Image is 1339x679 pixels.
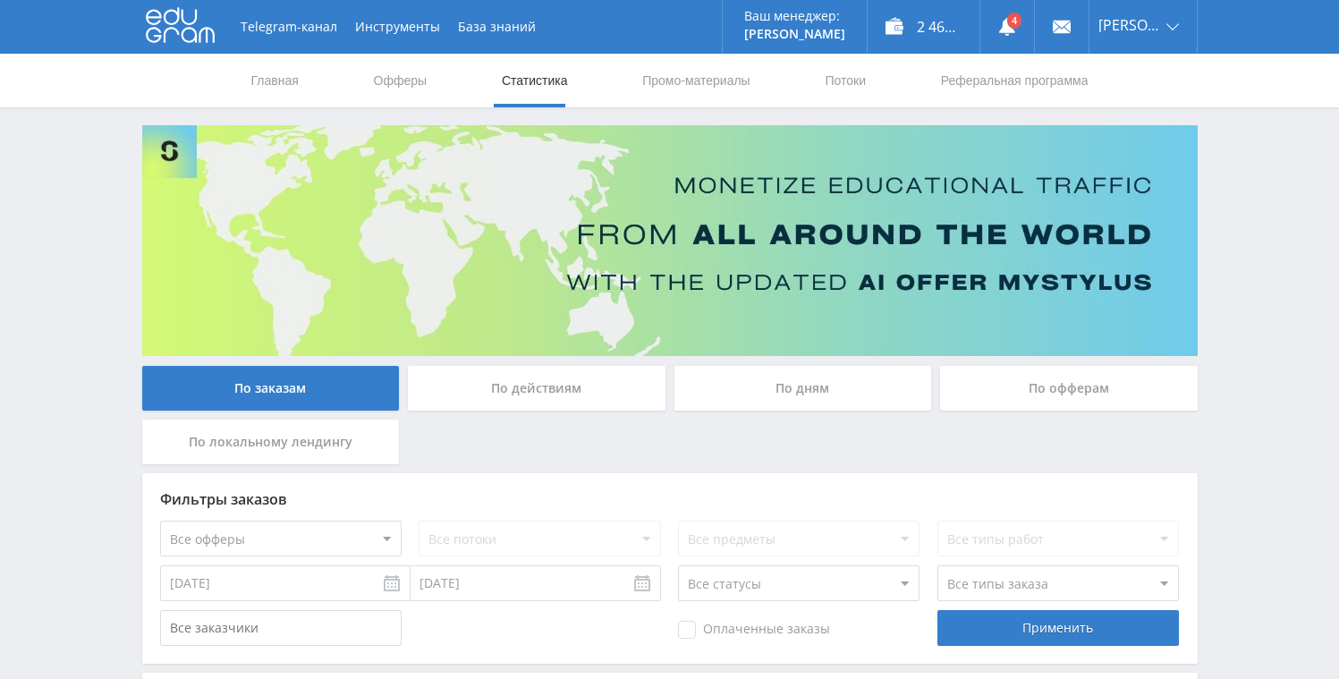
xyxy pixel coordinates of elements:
[678,621,830,639] span: Оплаченные заказы
[744,27,845,41] p: [PERSON_NAME]
[160,610,402,646] input: Все заказчики
[1098,18,1161,32] span: [PERSON_NAME]
[408,366,665,411] div: По действиям
[939,54,1090,107] a: Реферальная программа
[142,420,400,464] div: По локальному лендингу
[640,54,751,107] a: Промо-материалы
[823,54,868,107] a: Потоки
[674,366,932,411] div: По дням
[937,610,1179,646] div: Применить
[500,54,570,107] a: Статистика
[940,366,1198,411] div: По офферам
[142,366,400,411] div: По заказам
[250,54,301,107] a: Главная
[160,491,1180,507] div: Фильтры заказов
[372,54,429,107] a: Офферы
[744,9,845,23] p: Ваш менеджер:
[142,125,1198,356] img: Banner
